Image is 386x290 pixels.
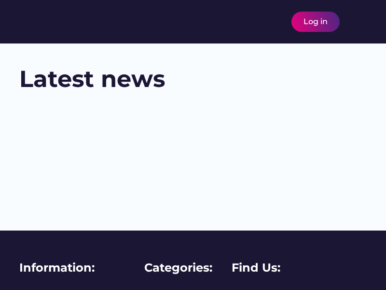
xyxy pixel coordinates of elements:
div: Find Us: [232,260,280,276]
div: Log in [303,16,328,27]
img: yH5BAEAAAAALAAAAAABAAEAAAIBRAA7 [254,16,265,28]
img: yH5BAEAAAAALAAAAAABAAEAAAIBRAA7 [19,11,96,30]
img: yH5BAEAAAAALAAAAAABAAEAAAIBRAA7 [270,16,282,28]
div: Information: [19,260,95,276]
div: Categories: [144,260,212,276]
h1: Latest news [19,63,165,95]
